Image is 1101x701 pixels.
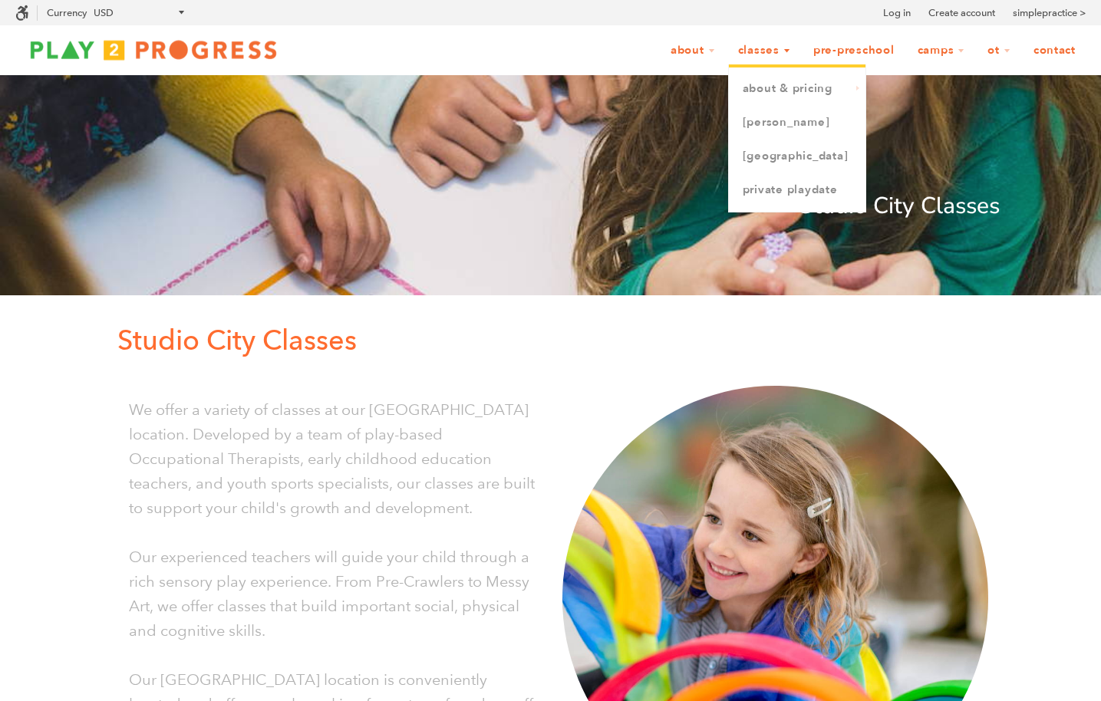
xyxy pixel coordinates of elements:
a: Log in [883,5,911,21]
a: Classes [728,36,800,65]
a: About & Pricing [729,72,865,106]
a: Camps [908,36,975,65]
a: Private Playdate [729,173,865,207]
p: Studio City Classes [117,318,1000,363]
a: About [661,36,725,65]
a: OT [977,36,1020,65]
label: Currency [47,7,87,18]
a: [PERSON_NAME] [729,106,865,140]
img: Play2Progress logo [15,35,292,65]
p: Studio City Classes [102,188,1000,225]
a: simplepractice > [1013,5,1086,21]
p: Our experienced teachers will guide your child through a rich sensory play experience. From Pre-C... [129,545,539,643]
a: [GEOGRAPHIC_DATA] [729,140,865,173]
a: Create account [928,5,995,21]
p: We offer a variety of classes at our [GEOGRAPHIC_DATA] location. Developed by a team of play-base... [129,397,539,520]
a: Pre-Preschool [803,36,905,65]
a: Contact [1024,36,1086,65]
